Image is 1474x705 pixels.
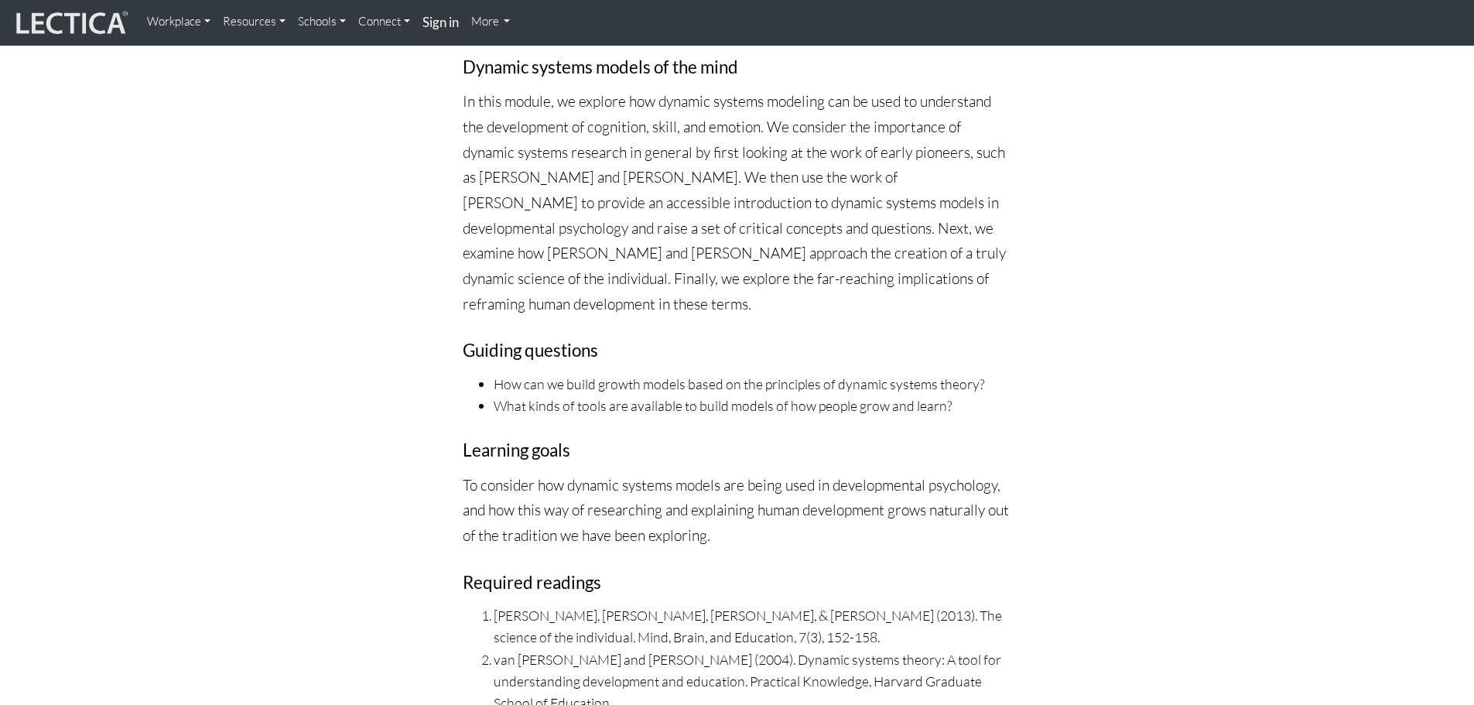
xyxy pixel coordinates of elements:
[494,604,1012,648] li: [PERSON_NAME], [PERSON_NAME], [PERSON_NAME], & [PERSON_NAME] (2013). The science of the individua...
[463,573,1012,593] h4: Required readings
[463,341,1012,361] h4: Guiding questions
[463,89,1012,317] p: In this module, we explore how dynamic systems modeling can be used to understand the development...
[494,395,1012,416] li: What kinds of tools are available to build models of how people grow and learn?
[422,14,459,30] strong: Sign in
[217,6,292,37] a: Resources
[463,58,1012,77] h4: Dynamic systems models of the mind
[465,6,517,37] a: More
[494,373,1012,395] li: How can we build growth models based on the principles of dynamic systems theory?
[12,9,128,38] img: lecticalive
[416,6,465,39] a: Sign in
[292,6,352,37] a: Schools
[141,6,217,37] a: Workplace
[463,473,1012,549] p: To consider how dynamic systems models are being used in developmental psychology, and how this w...
[463,441,1012,460] h4: Learning goals
[352,6,416,37] a: Connect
